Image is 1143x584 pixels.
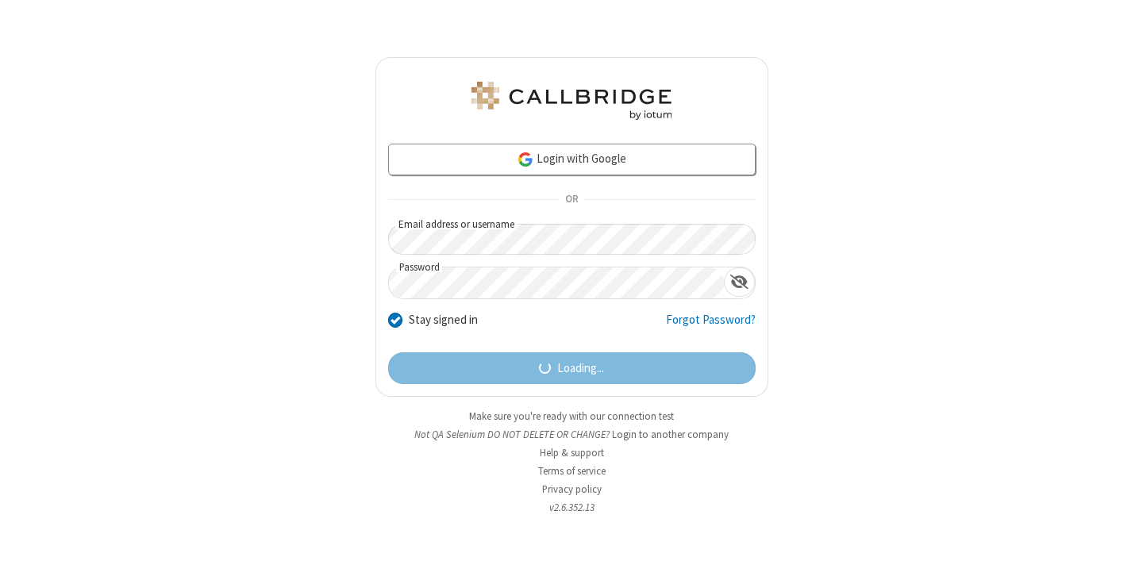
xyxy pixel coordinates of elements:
[388,144,756,175] a: Login with Google
[724,267,755,297] div: Show password
[557,359,604,378] span: Loading...
[388,224,756,255] input: Email address or username
[468,82,675,120] img: QA Selenium DO NOT DELETE OR CHANGE
[538,464,606,478] a: Terms of service
[409,311,478,329] label: Stay signed in
[666,311,756,341] a: Forgot Password?
[542,482,602,496] a: Privacy policy
[389,267,724,298] input: Password
[559,189,584,211] span: OR
[375,427,768,442] li: Not QA Selenium DO NOT DELETE OR CHANGE?
[612,427,729,442] button: Login to another company
[388,352,756,384] button: Loading...
[375,500,768,515] li: v2.6.352.13
[540,446,604,459] a: Help & support
[469,409,674,423] a: Make sure you're ready with our connection test
[517,151,534,168] img: google-icon.png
